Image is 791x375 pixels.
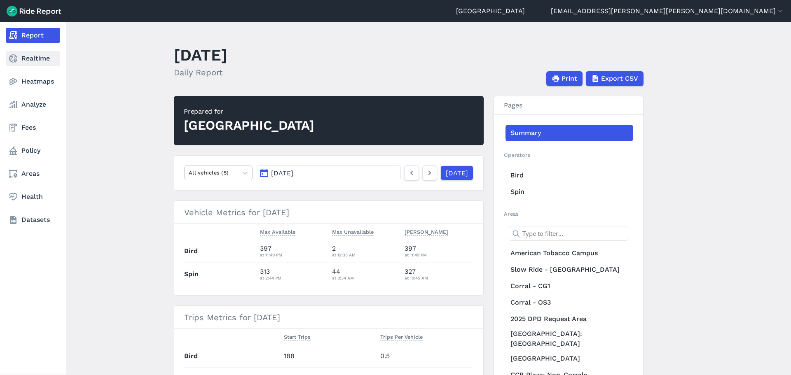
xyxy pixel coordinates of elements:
h3: Pages [494,96,643,115]
span: [PERSON_NAME] [405,227,448,235]
button: Export CSV [586,71,644,86]
div: [GEOGRAPHIC_DATA] [184,116,314,135]
div: 44 [332,267,398,282]
img: Ride Report [7,6,61,16]
button: [EMAIL_ADDRESS][PERSON_NAME][PERSON_NAME][DOMAIN_NAME] [551,6,784,16]
a: Slow Ride - [GEOGRAPHIC_DATA] [505,261,633,278]
span: Start Trips [284,332,311,340]
div: Prepared for [184,107,314,116]
a: Health [6,189,60,204]
a: 2025 DPD Request Area [505,311,633,327]
button: Trips Per Vehicle [380,332,423,342]
a: Spin [505,184,633,200]
h2: Areas [504,210,633,218]
h2: Operators [504,151,633,159]
span: Max Available [260,227,295,235]
th: Bird [184,345,281,368]
a: Bird [505,167,633,184]
a: [DATE] [440,165,473,180]
h2: Daily Report [174,66,227,79]
a: Corral - CG1 [505,278,633,294]
span: Export CSV [601,74,638,84]
a: [GEOGRAPHIC_DATA]: [GEOGRAPHIC_DATA] [505,327,633,350]
a: American Tobacco Campus [505,245,633,261]
a: Fees [6,120,60,135]
button: Max Available [260,227,295,237]
td: 188 [281,345,377,368]
a: Heatmaps [6,74,60,89]
a: Realtime [6,51,60,66]
a: Corral - OS3 [505,294,633,311]
h3: Vehicle Metrics for [DATE] [174,201,483,224]
a: Policy [6,143,60,158]
a: Summary [505,125,633,141]
span: Print [562,74,577,84]
span: Max Unavailable [332,227,374,235]
button: [PERSON_NAME] [405,227,448,237]
div: 313 [260,267,326,282]
button: Print [546,71,583,86]
a: [GEOGRAPHIC_DATA] [505,350,633,367]
th: Spin [184,263,257,285]
button: Start Trips [284,332,311,342]
button: [DATE] [256,165,401,180]
div: at 2:44 PM [260,274,326,282]
div: 327 [405,267,474,282]
div: at 8:34 AM [332,274,398,282]
span: Trips Per Vehicle [380,332,423,340]
a: Areas [6,166,60,181]
span: [DATE] [271,169,293,177]
div: 397 [260,244,326,259]
div: at 11:49 PM [260,251,326,259]
a: Datasets [6,212,60,227]
h1: [DATE] [174,44,227,66]
h3: Trips Metrics for [DATE] [174,306,483,329]
th: Bird [184,240,257,263]
div: at 11:49 PM [405,251,474,259]
a: [GEOGRAPHIC_DATA] [456,6,525,16]
div: at 10:45 AM [405,274,474,282]
div: at 12:35 AM [332,251,398,259]
div: 2 [332,244,398,259]
div: 397 [405,244,474,259]
input: Type to filter... [509,226,628,241]
td: 0.5 [377,345,473,368]
a: Report [6,28,60,43]
button: Max Unavailable [332,227,374,237]
a: Analyze [6,97,60,112]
